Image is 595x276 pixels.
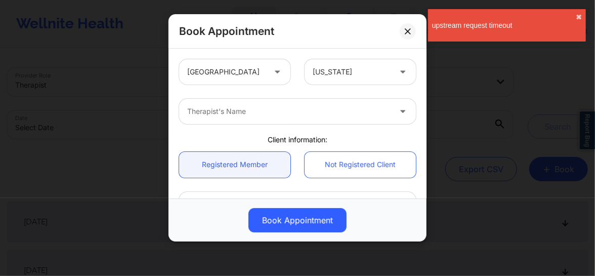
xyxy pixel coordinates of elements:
a: Not Registered Client [305,152,416,178]
a: Registered Member [179,152,290,178]
div: Client information: [172,135,423,145]
div: upstream request timeout [432,20,576,30]
h2: Book Appointment [179,24,274,38]
button: Book Appointment [248,208,347,232]
button: close [576,13,582,21]
div: [US_STATE] [313,59,391,85]
div: [GEOGRAPHIC_DATA] [187,59,265,85]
